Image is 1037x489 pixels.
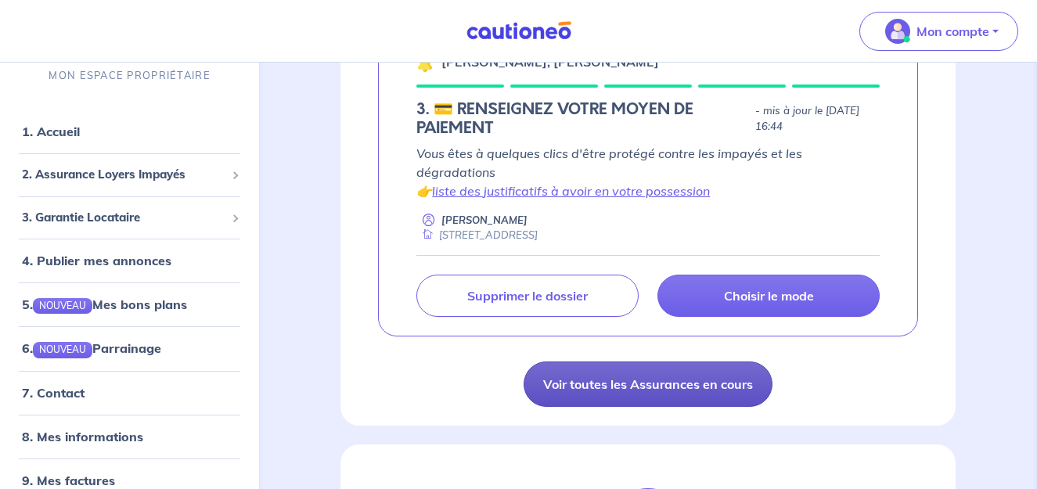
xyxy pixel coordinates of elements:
a: 5.NOUVEAUMes bons plans [22,297,187,312]
a: 4. Publier mes annonces [22,253,171,268]
div: 2. Assurance Loyers Impayés [6,160,253,190]
div: state: CHOOSE-BILLING, Context: NEW,NO-CERTIFICATE,RELATIONSHIP,LESSOR-DOCUMENTS [416,100,880,138]
p: Choisir le mode [724,288,814,304]
div: 4. Publier mes annonces [6,245,253,276]
a: Supprimer le dossier [416,275,639,317]
p: Vous êtes à quelques clics d'être protégé contre les impayés et les dégradations 👉 [416,144,880,200]
span: 2. Assurance Loyers Impayés [22,166,225,184]
a: liste des justificatifs à avoir en votre possession [432,183,710,199]
div: 5.NOUVEAUMes bons plans [6,289,253,320]
a: 9. Mes factures [22,472,115,487]
a: Voir toutes les Assurances en cours [524,361,772,407]
a: 6.NOUVEAUParrainage [22,340,161,356]
div: 6.NOUVEAUParrainage [6,333,253,364]
span: 3. Garantie Locataire [22,208,225,226]
p: MON ESPACE PROPRIÉTAIRE [49,68,210,83]
a: Choisir le mode [657,275,880,317]
img: Cautioneo [460,21,578,41]
p: [PERSON_NAME] [441,213,528,228]
div: [STREET_ADDRESS] [416,228,538,243]
img: illu_account_valid_menu.svg [885,19,910,44]
p: Mon compte [916,22,989,41]
a: 7. Contact [22,384,85,400]
a: 8. Mes informations [22,428,143,444]
h5: 3. 💳 RENSEIGNEZ VOTRE MOYEN DE PAIEMENT [416,100,748,138]
p: Supprimer le dossier [467,288,588,304]
p: - mis à jour le [DATE] 16:44 [755,103,880,135]
button: illu_account_valid_menu.svgMon compte [859,12,1018,51]
a: 1. Accueil [22,124,80,139]
div: 1. Accueil [6,116,253,147]
div: 8. Mes informations [6,420,253,451]
div: 3. Garantie Locataire [6,202,253,232]
div: 7. Contact [6,376,253,408]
